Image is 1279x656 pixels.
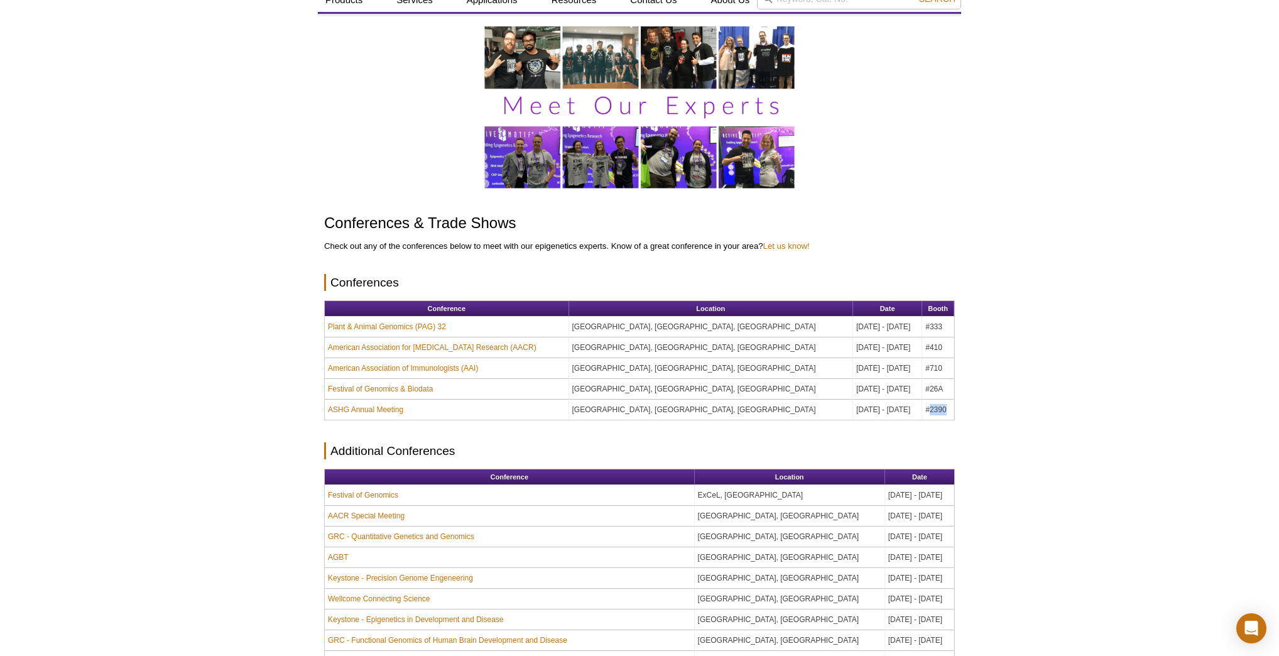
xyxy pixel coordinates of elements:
a: AACR Special Meeting [328,510,405,522]
th: Date [885,469,954,485]
td: #2390 [922,400,954,420]
td: [GEOGRAPHIC_DATA], [GEOGRAPHIC_DATA] [695,630,885,651]
td: [DATE] - [DATE] [885,589,954,610]
td: [DATE] - [DATE] [885,568,954,589]
a: Festival of Genomics [328,489,398,501]
td: #710 [922,358,954,379]
a: Festival of Genomics & Biodata [328,383,433,395]
td: [GEOGRAPHIC_DATA], [GEOGRAPHIC_DATA] [695,547,885,568]
td: [GEOGRAPHIC_DATA], [GEOGRAPHIC_DATA], [GEOGRAPHIC_DATA] [569,317,853,337]
td: [GEOGRAPHIC_DATA], [GEOGRAPHIC_DATA] [695,506,885,527]
h2: Additional Conferences [324,442,955,459]
a: American Association for [MEDICAL_DATA] Research (AACR) [328,342,536,353]
td: [GEOGRAPHIC_DATA], [GEOGRAPHIC_DATA], [GEOGRAPHIC_DATA] [569,400,853,420]
td: [DATE] - [DATE] [885,630,954,651]
th: Date [853,301,922,317]
td: [DATE] - [DATE] [885,506,954,527]
td: [GEOGRAPHIC_DATA], [GEOGRAPHIC_DATA], [GEOGRAPHIC_DATA] [569,358,853,379]
td: [DATE] - [DATE] [853,358,922,379]
a: ASHG Annual Meeting [328,404,403,415]
img: Visit us at our booth. [482,25,797,190]
a: Let us know! [763,241,810,251]
td: [GEOGRAPHIC_DATA], [GEOGRAPHIC_DATA] [695,610,885,630]
td: [GEOGRAPHIC_DATA], [GEOGRAPHIC_DATA], [GEOGRAPHIC_DATA] [569,379,853,400]
td: [DATE] - [DATE] [853,337,922,358]
td: #26A [922,379,954,400]
a: Keystone - Precision Genome Engeneering [328,572,473,584]
h2: Conferences [324,274,955,291]
div: Open Intercom Messenger [1236,613,1266,643]
a: GRC - Quantitative Genetics and Genomics [328,531,474,542]
td: [GEOGRAPHIC_DATA], [GEOGRAPHIC_DATA] [695,589,885,610]
td: [DATE] - [DATE] [885,485,954,506]
td: [DATE] - [DATE] [885,527,954,547]
p: Check out any of the conferences below to meet with our epigenetics experts. Know of a great conf... [324,241,955,252]
th: Conference [325,469,695,485]
th: Conference [325,301,569,317]
td: [DATE] - [DATE] [885,610,954,630]
td: ExCeL, [GEOGRAPHIC_DATA] [695,485,885,506]
a: Wellcome Connecting Science [328,593,430,604]
th: Location [569,301,853,317]
td: [DATE] - [DATE] [853,317,922,337]
th: Location [695,469,885,485]
th: Booth [922,301,954,317]
td: [DATE] - [DATE] [853,400,922,420]
td: [GEOGRAPHIC_DATA], [GEOGRAPHIC_DATA] [695,568,885,589]
a: AGBT [328,552,349,563]
td: #333 [922,317,954,337]
td: [GEOGRAPHIC_DATA], [GEOGRAPHIC_DATA] [695,527,885,547]
h1: Conferences & Trade Shows [324,215,955,233]
td: [DATE] - [DATE] [853,379,922,400]
td: [DATE] - [DATE] [885,547,954,568]
a: American Association of Immunologists (AAI) [328,363,478,374]
td: [GEOGRAPHIC_DATA], [GEOGRAPHIC_DATA], [GEOGRAPHIC_DATA] [569,337,853,358]
a: GRC - Functional Genomics of Human Brain Development and Disease [328,635,567,646]
td: #410 [922,337,954,358]
a: Plant & Animal Genomics (PAG) 32 [328,321,446,332]
a: Keystone - Epigenetics in Development and Disease [328,614,504,625]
